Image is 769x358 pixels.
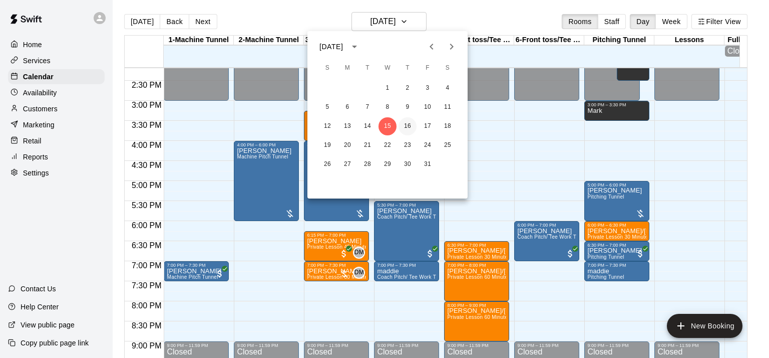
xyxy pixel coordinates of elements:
[338,98,356,116] button: 6
[419,79,437,97] button: 3
[318,117,336,135] button: 12
[338,117,356,135] button: 13
[378,136,397,154] button: 22
[358,136,376,154] button: 21
[399,117,417,135] button: 16
[378,155,397,173] button: 29
[318,58,336,78] span: Sunday
[399,79,417,97] button: 2
[399,58,417,78] span: Thursday
[439,98,457,116] button: 11
[338,155,356,173] button: 27
[399,98,417,116] button: 9
[318,98,336,116] button: 5
[378,79,397,97] button: 1
[378,98,397,116] button: 8
[419,58,437,78] span: Friday
[338,58,356,78] span: Monday
[419,117,437,135] button: 17
[358,58,376,78] span: Tuesday
[422,37,442,57] button: Previous month
[318,136,336,154] button: 19
[358,117,376,135] button: 14
[419,98,437,116] button: 10
[358,98,376,116] button: 7
[439,136,457,154] button: 25
[439,58,457,78] span: Saturday
[358,155,376,173] button: 28
[378,58,397,78] span: Wednesday
[442,37,462,57] button: Next month
[399,155,417,173] button: 30
[319,42,343,52] div: [DATE]
[419,136,437,154] button: 24
[318,155,336,173] button: 26
[399,136,417,154] button: 23
[439,79,457,97] button: 4
[338,136,356,154] button: 20
[419,155,437,173] button: 31
[439,117,457,135] button: 18
[378,117,397,135] button: 15
[346,38,363,55] button: calendar view is open, switch to year view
